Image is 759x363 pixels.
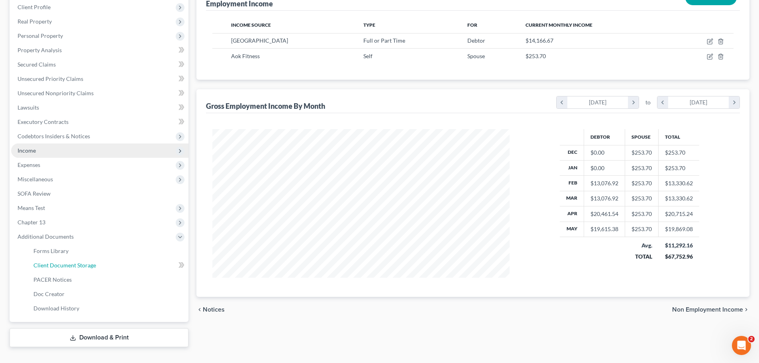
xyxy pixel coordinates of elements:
a: Property Analysis [11,43,188,57]
span: Current Monthly Income [526,22,592,28]
a: Unsecured Nonpriority Claims [11,86,188,100]
span: Self [363,53,373,59]
span: Miscellaneous [18,176,53,182]
a: Doc Creator [27,287,188,301]
th: Feb [560,176,584,191]
span: Download History [33,305,79,312]
button: chevron_left Notices [196,306,225,313]
div: Avg. [632,241,652,249]
div: $20,461.54 [590,210,618,218]
span: Type [363,22,375,28]
th: Debtor [584,129,625,145]
span: Spouse [467,53,485,59]
a: Download History [27,301,188,316]
span: Secured Claims [18,61,56,68]
div: $11,292.16 [665,241,693,249]
div: $253.70 [632,149,652,157]
span: Personal Property [18,32,63,39]
span: Income Source [231,22,271,28]
div: TOTAL [632,253,652,261]
a: SOFA Review [11,186,188,201]
span: Expenses [18,161,40,168]
a: Executory Contracts [11,115,188,129]
span: Means Test [18,204,45,211]
span: Non Employment Income [672,306,743,313]
i: chevron_left [557,96,567,108]
span: Executory Contracts [18,118,69,125]
th: May [560,222,584,237]
td: $13,330.62 [659,191,700,206]
a: PACER Notices [27,273,188,287]
div: $13,076.92 [590,194,618,202]
span: Client Document Storage [33,262,96,269]
th: Dec [560,145,584,160]
span: Forms Library [33,247,69,254]
div: Gross Employment Income By Month [206,101,325,111]
a: Download & Print [10,328,188,347]
div: $253.70 [632,210,652,218]
span: Codebtors Insiders & Notices [18,133,90,139]
div: $253.70 [632,179,652,187]
div: $13,076.92 [590,179,618,187]
th: Jan [560,160,584,175]
span: Unsecured Priority Claims [18,75,83,82]
span: Full or Part Time [363,37,405,44]
span: Real Property [18,18,52,25]
div: $0.00 [590,149,618,157]
div: [DATE] [668,96,729,108]
td: $19,869.08 [659,222,700,237]
div: $253.70 [632,194,652,202]
span: [GEOGRAPHIC_DATA] [231,37,288,44]
span: Notices [203,306,225,313]
a: Client Document Storage [27,258,188,273]
a: Forms Library [27,244,188,258]
div: $67,752.96 [665,253,693,261]
div: $253.70 [632,225,652,233]
span: to [645,98,651,106]
span: Unsecured Nonpriority Claims [18,90,94,96]
div: $0.00 [590,164,618,172]
span: $253.70 [526,53,546,59]
div: [DATE] [567,96,628,108]
i: chevron_right [743,306,749,313]
td: $20,715.24 [659,206,700,222]
span: 2 [748,336,755,342]
i: chevron_right [729,96,739,108]
div: $19,615.38 [590,225,618,233]
th: Total [659,129,700,145]
th: Spouse [625,129,659,145]
span: Income [18,147,36,154]
i: chevron_left [196,306,203,313]
span: Additional Documents [18,233,74,240]
a: Lawsuits [11,100,188,115]
span: PACER Notices [33,276,72,283]
span: Lawsuits [18,104,39,111]
span: SOFA Review [18,190,51,197]
span: Aok Fitness [231,53,260,59]
span: For [467,22,477,28]
th: Apr [560,206,584,222]
a: Unsecured Priority Claims [11,72,188,86]
span: Chapter 13 [18,219,45,226]
td: $13,330.62 [659,176,700,191]
span: Doc Creator [33,290,65,297]
iframe: Intercom live chat [732,336,751,355]
a: Secured Claims [11,57,188,72]
i: chevron_left [657,96,668,108]
td: $253.70 [659,145,700,160]
span: Property Analysis [18,47,62,53]
div: $253.70 [632,164,652,172]
button: Non Employment Income chevron_right [672,306,749,313]
td: $253.70 [659,160,700,175]
span: Client Profile [18,4,51,10]
span: $14,166.67 [526,37,553,44]
th: Mar [560,191,584,206]
i: chevron_right [628,96,639,108]
span: Debtor [467,37,485,44]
